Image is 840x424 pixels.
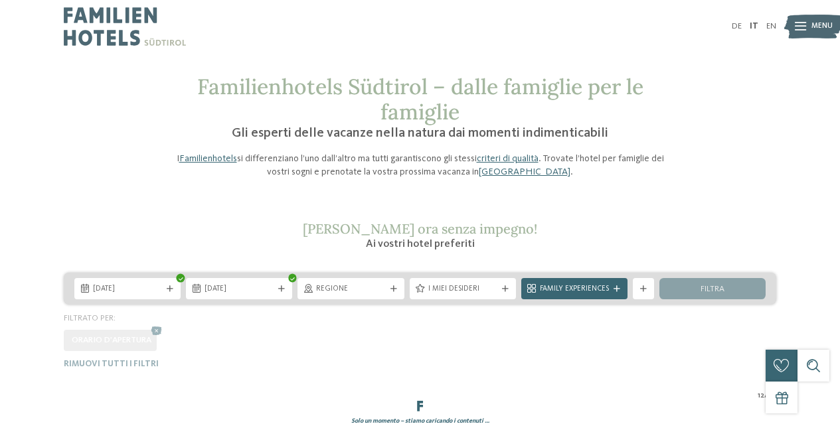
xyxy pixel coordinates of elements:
[93,284,162,295] span: [DATE]
[232,127,608,140] span: Gli esperti delle vacanze nella natura dai momenti indimenticabili
[168,152,673,178] p: I si differenziano l’uno dall’altro ma tutti garantiscono gli stessi . Trovate l’hotel per famigl...
[205,284,274,295] span: [DATE]
[811,21,833,32] span: Menu
[758,391,764,401] span: 12
[479,167,570,177] a: [GEOGRAPHIC_DATA]
[179,154,237,163] a: Familienhotels
[766,22,776,31] a: EN
[732,22,742,31] a: DE
[303,220,537,237] span: [PERSON_NAME] ora senza impegno!
[540,284,609,295] span: Family Experiences
[366,239,475,249] span: Ai vostri hotel preferiti
[316,284,385,295] span: Regione
[764,391,768,401] span: /
[197,73,643,125] span: Familienhotels Südtirol – dalle famiglie per le famiglie
[477,154,539,163] a: criteri di qualità
[428,284,497,295] span: I miei desideri
[750,22,758,31] a: IT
